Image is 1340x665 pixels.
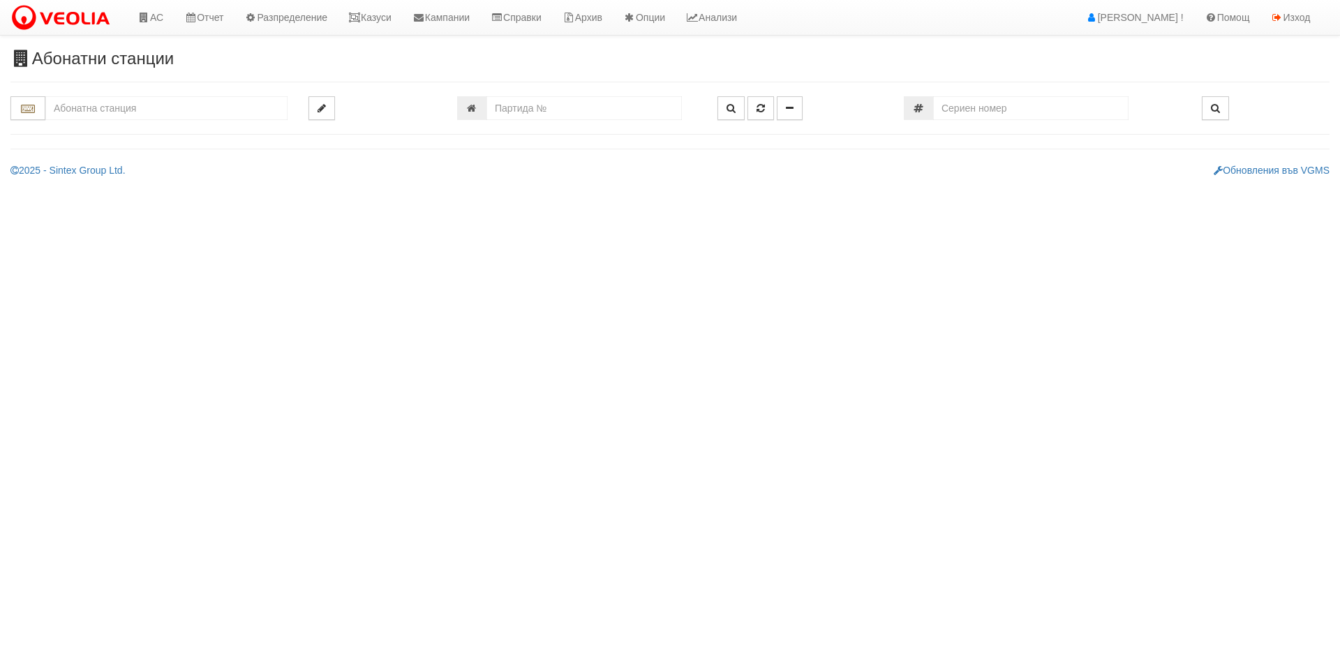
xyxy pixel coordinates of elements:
img: VeoliaLogo.png [10,3,117,33]
h3: Абонатни станции [10,50,1330,68]
input: Партида № [486,96,682,120]
a: 2025 - Sintex Group Ltd. [10,165,126,176]
a: Обновления във VGMS [1214,165,1330,176]
input: Абонатна станция [45,96,288,120]
input: Сериен номер [933,96,1129,120]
